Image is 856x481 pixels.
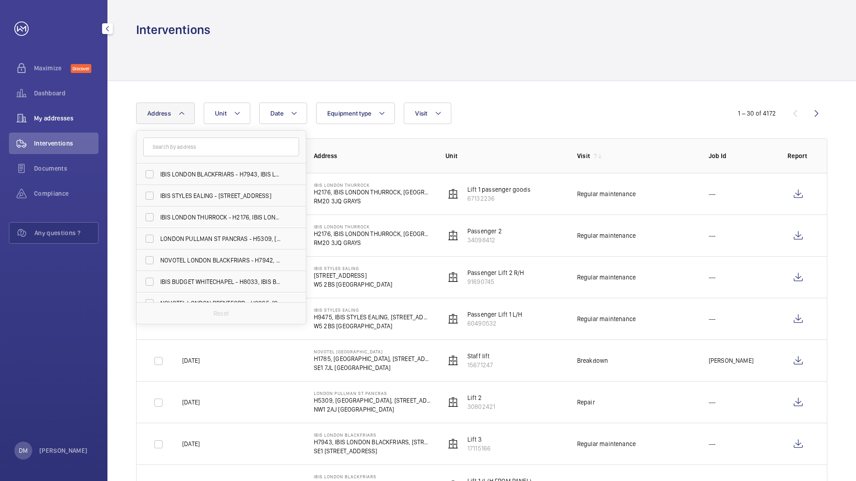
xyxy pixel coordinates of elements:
p: SE1 [STREET_ADDRESS] [314,447,431,455]
span: LONDON PULLMAN ST PANCRAS - H5309, [GEOGRAPHIC_DATA], [STREET_ADDRESS] [160,234,283,243]
span: IBIS STYLES EALING - [STREET_ADDRESS] [160,191,283,200]
p: NOVOTEL [GEOGRAPHIC_DATA] [314,349,431,354]
p: 91690745 [467,277,524,286]
p: Lift 1 passenger goods [467,185,531,194]
p: 60490532 [467,319,522,328]
p: SE1 7JL [GEOGRAPHIC_DATA] [314,363,431,372]
span: Unit [215,110,227,117]
p: [PERSON_NAME] [39,446,88,455]
p: H2176, IBIS LONDON THURROCK, [GEOGRAPHIC_DATA], [GEOGRAPHIC_DATA] [314,229,431,238]
img: elevator.svg [448,189,458,199]
span: Maximize [34,64,71,73]
p: W5 2BS [GEOGRAPHIC_DATA] [314,280,392,289]
span: Interventions [34,139,98,148]
p: H2176, IBIS LONDON THURROCK, [GEOGRAPHIC_DATA], [GEOGRAPHIC_DATA] [314,188,431,197]
p: --- [709,273,716,282]
p: [DATE] [182,398,200,407]
span: IBIS LONDON BLACKFRIARS - H7943, IBIS LONDON BLACKFRIARS, [STREET_ADDRESS] [160,170,283,179]
span: Visit [415,110,427,117]
div: Regular maintenance [577,314,636,323]
img: elevator.svg [448,397,458,408]
span: Compliance [34,189,98,198]
p: W5 2BS [GEOGRAPHIC_DATA] [314,322,431,331]
p: Unit [445,151,563,160]
p: H1785, [GEOGRAPHIC_DATA], [STREET_ADDRESS][PERSON_NAME] [314,354,431,363]
img: elevator.svg [448,438,458,449]
button: Unit [204,103,250,124]
p: Lift 3 [467,435,491,444]
p: 67132236 [467,194,531,203]
p: Passenger Lift 2 R/H [467,268,524,277]
p: [STREET_ADDRESS] [314,271,392,280]
span: Dashboard [34,89,98,98]
p: 30802421 [467,402,495,411]
img: elevator.svg [448,314,458,324]
span: Discover [71,64,91,73]
button: Equipment type [316,103,395,124]
span: NOVOTEL LONDON BLACKFRIARS - H7942, NOVOTEL LONDON BLACKFRIARS, [STREET_ADDRESS] [160,256,283,265]
p: IBIS LONDON THURROCK [314,182,431,188]
p: [PERSON_NAME] [709,356,753,365]
div: 1 – 30 of 4172 [738,109,776,118]
p: NW1 2AJ [GEOGRAPHIC_DATA] [314,405,431,414]
button: Address [136,103,195,124]
p: 15671247 [467,361,493,369]
div: Regular maintenance [577,439,636,448]
p: IBIS LONDON BLACKFRIARS [314,432,431,438]
input: Search by address [143,137,299,156]
div: Breakdown [577,356,608,365]
p: Visit [577,151,591,160]
p: H7943, IBIS LONDON BLACKFRIARS, [STREET_ADDRESS] [314,438,431,447]
p: IBIS LONDON BLACKFRIARS [314,474,431,479]
p: LONDON PULLMAN ST PANCRAS [314,391,431,396]
p: H5309, [GEOGRAPHIC_DATA], [STREET_ADDRESS] [314,396,431,405]
p: --- [709,439,716,448]
p: Address [314,151,431,160]
div: Regular maintenance [577,231,636,240]
p: H9475, IBIS STYLES EALING, [STREET_ADDRESS] [314,313,431,322]
p: --- [709,398,716,407]
span: IBIS LONDON THURROCK - H2176, IBIS LONDON THURROCK, [STREET_ADDRESS] [160,213,283,222]
img: elevator.svg [448,355,458,366]
p: RM20 3JQ GRAYS [314,238,431,247]
p: IBIS STYLES EALING [314,266,392,271]
p: [DATE] [182,356,200,365]
p: Lift 2 [467,393,495,402]
span: IBIS BUDGET WHITECHAPEL - H8033, IBIS BUDGET WHITECHAPEL, [STREET_ADDRESS] [160,277,283,286]
p: Reset [214,309,229,318]
p: --- [709,314,716,323]
img: elevator.svg [448,272,458,283]
h1: Interventions [136,21,210,38]
p: 34098412 [467,236,502,245]
span: Date [270,110,283,117]
p: [DATE] [182,439,200,448]
p: Passenger 2 [467,227,502,236]
button: Visit [404,103,451,124]
button: Date [259,103,307,124]
p: IBIS STYLES EALING [314,307,431,313]
span: Any questions ? [34,228,98,237]
span: Equipment type [327,110,372,117]
span: NOVOTEL LONDON BRENTFORD - H6995, [STREET_ADDRESS] [160,299,283,308]
span: My addresses [34,114,98,123]
p: Passenger Lift 1 L/H [467,310,522,319]
p: Report [788,151,809,160]
p: RM20 3JQ GRAYS [314,197,431,206]
p: Staff lift [467,352,493,361]
img: elevator.svg [448,230,458,241]
p: --- [709,189,716,198]
div: Regular maintenance [577,273,636,282]
p: IBIS LONDON THURROCK [314,224,431,229]
p: --- [709,231,716,240]
span: Documents [34,164,98,173]
div: Repair [577,398,595,407]
p: Job Id [709,151,773,160]
span: Address [147,110,171,117]
p: 17115166 [467,444,491,453]
div: Regular maintenance [577,189,636,198]
p: DM [19,446,28,455]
